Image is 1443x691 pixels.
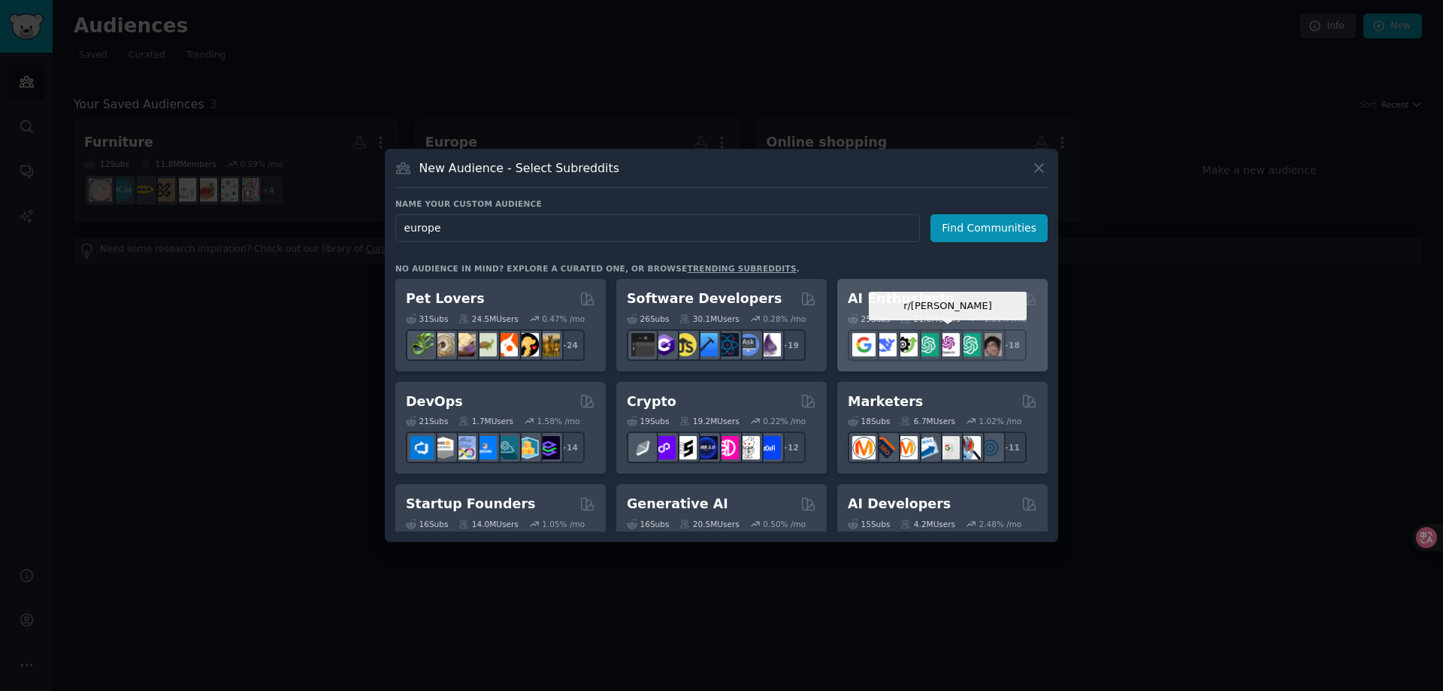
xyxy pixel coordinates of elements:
[537,333,560,356] img: dogbreed
[915,436,939,459] img: Emailmarketing
[431,333,455,356] img: ballpython
[774,329,806,361] div: + 19
[915,333,939,356] img: chatgpt_promptDesign
[458,314,518,324] div: 24.5M Users
[894,333,918,356] img: AItoolsCatalog
[763,314,806,324] div: 0.28 % /mo
[758,333,781,356] img: elixir
[652,333,676,356] img: csharp
[979,416,1022,426] div: 1.02 % /mo
[406,392,463,411] h2: DevOps
[852,333,876,356] img: GoogleGeminiAI
[848,416,890,426] div: 18 Sub s
[848,519,890,529] div: 15 Sub s
[936,333,960,356] img: OpenAIDev
[900,519,955,529] div: 4.2M Users
[848,314,890,324] div: 25 Sub s
[957,436,981,459] img: MarketingResearch
[627,416,669,426] div: 19 Sub s
[873,333,897,356] img: DeepSeek
[395,199,1048,209] h3: Name your custom audience
[673,436,697,459] img: ethstaker
[431,436,455,459] img: AWS_Certified_Experts
[410,436,434,459] img: azuredevops
[419,160,619,176] h3: New Audience - Select Subreddits
[694,436,718,459] img: web3
[395,263,800,274] div: No audience in mind? Explore a curated one, or browse .
[495,436,518,459] img: platformengineering
[679,519,739,529] div: 20.5M Users
[473,436,497,459] img: DevOpsLinks
[406,495,535,514] h2: Startup Founders
[652,436,676,459] img: 0xPolygon
[627,392,676,411] h2: Crypto
[737,436,760,459] img: CryptoNews
[553,432,585,463] div: + 14
[679,416,739,426] div: 19.2M Users
[957,333,981,356] img: chatgpt_prompts_
[984,314,1027,324] div: 1.31 % /mo
[679,314,739,324] div: 30.1M Users
[687,264,796,273] a: trending subreddits
[758,436,781,459] img: defi_
[627,289,782,308] h2: Software Developers
[452,436,476,459] img: Docker_DevOps
[542,519,585,529] div: 1.05 % /mo
[774,432,806,463] div: + 12
[458,416,513,426] div: 1.7M Users
[873,436,897,459] img: bigseo
[406,314,448,324] div: 31 Sub s
[894,436,918,459] img: AskMarketing
[715,436,739,459] img: defiblockchain
[516,436,539,459] img: aws_cdk
[410,333,434,356] img: herpetology
[627,519,669,529] div: 16 Sub s
[763,416,806,426] div: 0.22 % /mo
[406,416,448,426] div: 21 Sub s
[848,289,954,308] h2: AI Enthusiasts
[473,333,497,356] img: turtle
[936,436,960,459] img: googleads
[979,436,1002,459] img: OnlineMarketing
[979,519,1022,529] div: 2.48 % /mo
[715,333,739,356] img: reactnative
[537,436,560,459] img: PlatformEngineers
[930,214,1048,242] button: Find Communities
[542,314,585,324] div: 0.47 % /mo
[979,333,1002,356] img: ArtificalIntelligence
[406,519,448,529] div: 16 Sub s
[452,333,476,356] img: leopardgeckos
[848,392,923,411] h2: Marketers
[694,333,718,356] img: iOSProgramming
[627,495,728,514] h2: Generative AI
[537,416,580,426] div: 1.58 % /mo
[495,333,518,356] img: cockatiel
[458,519,518,529] div: 14.0M Users
[631,333,655,356] img: software
[848,495,951,514] h2: AI Developers
[763,519,806,529] div: 0.50 % /mo
[631,436,655,459] img: ethfinance
[852,436,876,459] img: content_marketing
[516,333,539,356] img: PetAdvice
[673,333,697,356] img: learnjavascript
[553,329,585,361] div: + 24
[737,333,760,356] img: AskComputerScience
[406,289,485,308] h2: Pet Lovers
[627,314,669,324] div: 26 Sub s
[900,314,960,324] div: 21.0M Users
[995,432,1027,463] div: + 11
[900,416,955,426] div: 6.7M Users
[395,214,920,242] input: Pick a short name, like "Digital Marketers" or "Movie-Goers"
[995,329,1027,361] div: + 18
